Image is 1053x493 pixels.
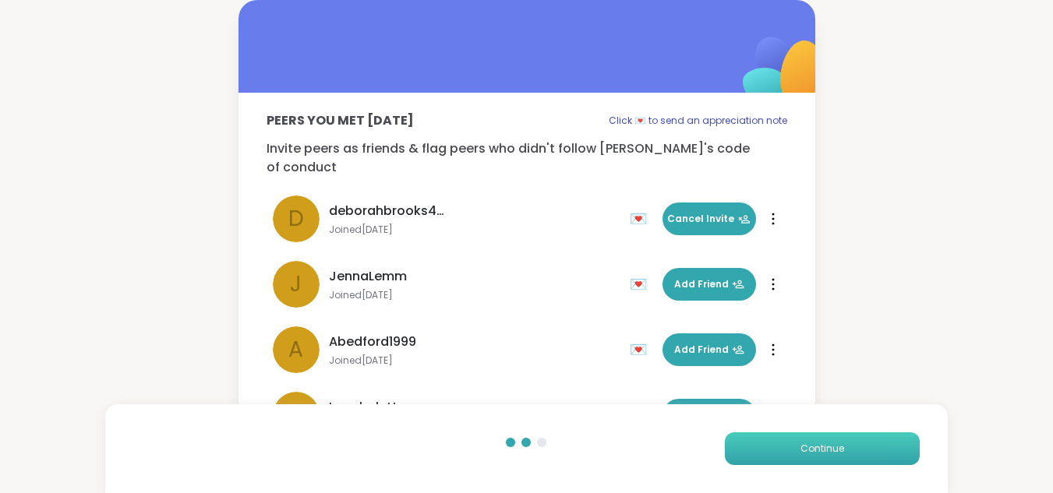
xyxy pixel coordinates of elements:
span: Joined [DATE] [329,224,620,236]
span: Laughalette [329,398,405,417]
button: Add Friend [663,268,756,301]
span: JennaLemm [329,267,407,286]
span: Abedford1999 [329,333,416,351]
span: Joined [DATE] [329,289,620,301]
p: Invite peers as friends & flag peers who didn't follow [PERSON_NAME]'s code of conduct [267,139,787,177]
span: L [292,399,301,431]
span: J [290,268,302,301]
button: Continue [725,432,920,465]
span: deborahbrooks443 [329,202,446,220]
span: Add Friend [674,277,744,291]
div: 💌 [630,272,653,297]
p: Click 💌 to send an appreciation note [609,111,787,130]
div: 💌 [630,403,653,428]
div: 💌 [630,206,653,231]
span: Joined [DATE] [329,354,620,367]
span: Add Friend [674,343,744,357]
button: Add Friend [663,399,756,431]
span: A [288,333,303,366]
span: d [288,202,304,235]
button: Add Friend [663,333,756,366]
button: Cancel Invite [663,202,756,235]
div: 💌 [630,337,653,362]
p: Peers you met [DATE] [267,111,414,130]
span: Cancel Invite [667,212,751,226]
span: Continue [800,442,844,456]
